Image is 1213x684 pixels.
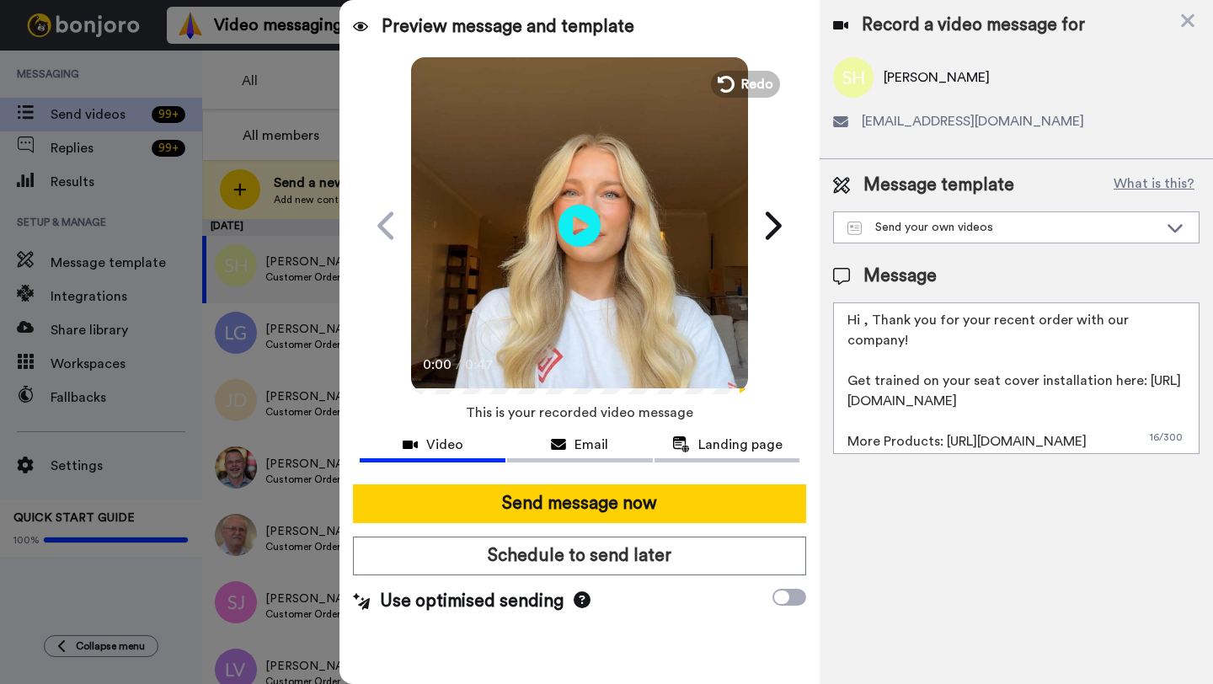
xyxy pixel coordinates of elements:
[574,435,608,455] span: Email
[847,222,862,235] img: Message-temps.svg
[833,302,1200,454] textarea: Hi , Thank you for your recent order with our company! Get trained on your seat cover installatio...
[465,355,494,375] span: 0:47
[1109,173,1200,198] button: What is this?
[698,435,783,455] span: Landing page
[466,394,693,431] span: This is your recorded video message
[380,589,564,614] span: Use optimised sending
[847,219,1158,236] div: Send your own videos
[353,537,806,575] button: Schedule to send later
[456,355,462,375] span: /
[863,264,937,289] span: Message
[426,435,463,455] span: Video
[862,111,1084,131] span: [EMAIL_ADDRESS][DOMAIN_NAME]
[863,173,1014,198] span: Message template
[353,484,806,523] button: Send message now
[423,355,452,375] span: 0:00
